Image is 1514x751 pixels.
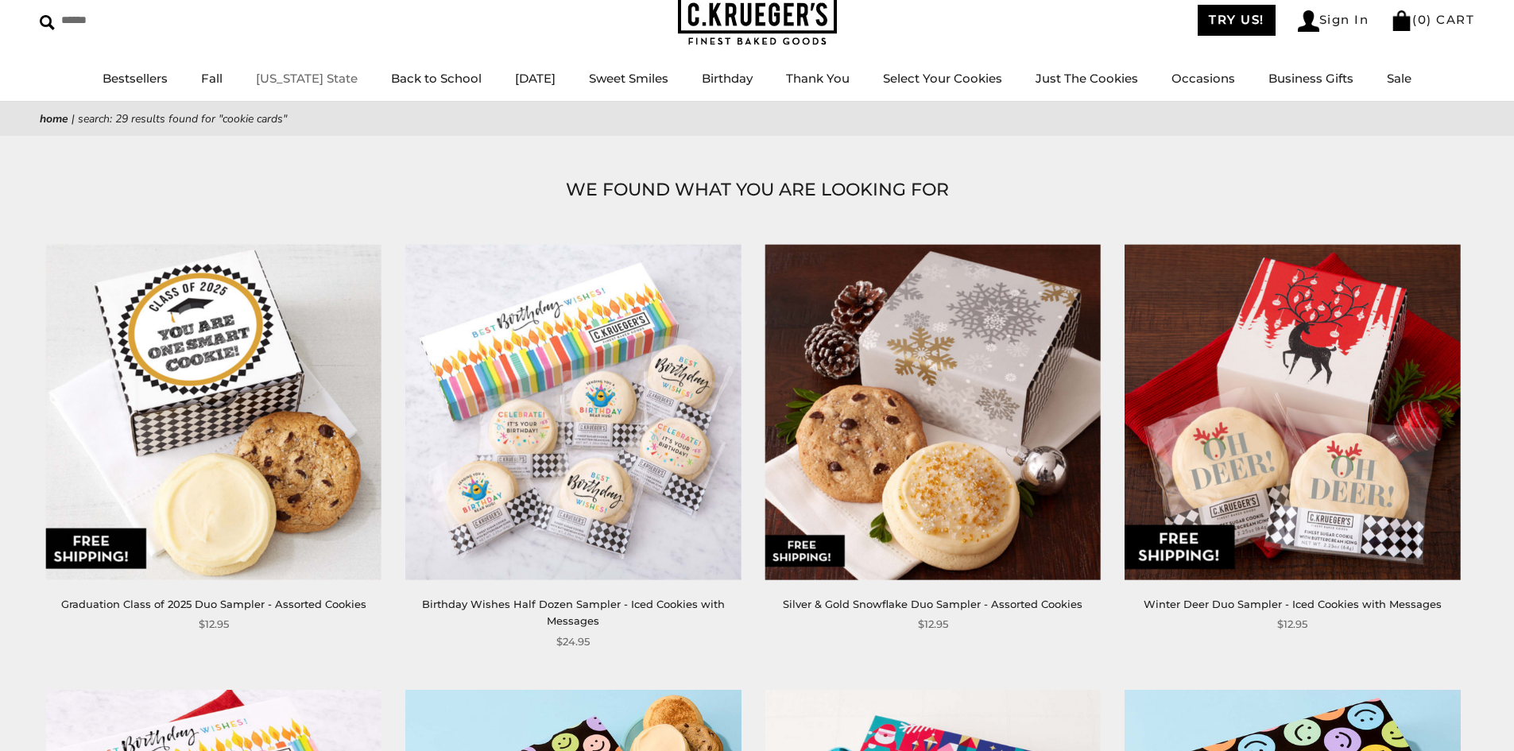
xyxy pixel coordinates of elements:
a: Graduation Class of 2025 Duo Sampler - Assorted Cookies [61,598,366,610]
a: Back to School [391,71,482,86]
a: Occasions [1171,71,1235,86]
iframe: Sign Up via Text for Offers [13,691,165,738]
a: [US_STATE] State [256,71,358,86]
a: Home [40,111,68,126]
a: Just The Cookies [1036,71,1138,86]
img: Bag [1391,10,1412,31]
a: Birthday Wishes Half Dozen Sampler - Iced Cookies with Messages [422,598,725,627]
a: [DATE] [515,71,556,86]
span: 0 [1418,12,1427,27]
a: TRY US! [1198,5,1276,36]
img: Winter Deer Duo Sampler - Iced Cookies with Messages [1125,244,1460,579]
a: Silver & Gold Snowflake Duo Sampler - Assorted Cookies [783,598,1082,610]
span: Search: 29 results found for "cookie cards" [78,111,287,126]
nav: breadcrumbs [40,110,1474,128]
input: Search [40,8,229,33]
a: Thank You [786,71,850,86]
a: Sign In [1298,10,1369,32]
a: (0) CART [1391,12,1474,27]
span: $12.95 [1277,616,1307,633]
a: Winter Deer Duo Sampler - Iced Cookies with Messages [1144,598,1442,610]
img: Account [1298,10,1319,32]
a: Birthday [702,71,753,86]
img: Silver & Gold Snowflake Duo Sampler - Assorted Cookies [765,244,1101,579]
a: Business Gifts [1268,71,1353,86]
span: $12.95 [199,616,229,633]
a: Sale [1387,71,1411,86]
a: Fall [201,71,223,86]
img: Birthday Wishes Half Dozen Sampler - Iced Cookies with Messages [405,244,741,579]
h1: WE FOUND WHAT YOU ARE LOOKING FOR [64,176,1450,204]
a: Select Your Cookies [883,71,1002,86]
a: Bestsellers [103,71,168,86]
a: Sweet Smiles [589,71,668,86]
img: Search [40,15,55,30]
img: Graduation Class of 2025 Duo Sampler - Assorted Cookies [46,244,381,579]
span: $12.95 [918,616,948,633]
span: $24.95 [556,633,590,650]
span: | [72,111,75,126]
